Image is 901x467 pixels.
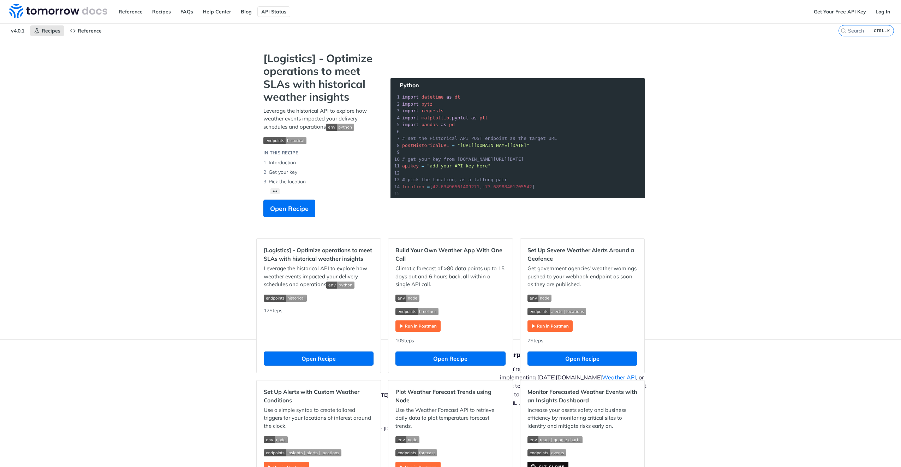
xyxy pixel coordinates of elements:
[872,27,892,34] kbd: CTRL-K
[527,337,637,344] div: 7 Steps
[263,107,376,131] p: Leverage the historical API to explore how weather events impacted your delivery schedules and op...
[263,149,298,156] div: IN THIS RECIPE
[264,351,374,366] button: Open Recipe
[527,307,637,315] span: Expand image
[9,4,107,18] img: Tomorrow.io Weather API Docs
[148,6,175,17] a: Recipes
[264,449,341,456] img: endpoint
[395,308,438,315] img: endpoint
[527,246,637,263] h2: Set Up Severe Weather Alerts Around a Geofence
[527,322,573,329] a: Expand image
[270,188,280,194] button: •••
[527,308,586,315] img: endpoint
[527,265,637,289] p: Get government agencies' weather warnings pushed to your webhook endpoint as soon as they are pub...
[199,6,235,17] a: Help Center
[395,449,505,457] span: Expand image
[270,204,309,213] span: Open Recipe
[527,406,637,430] p: Increase your assets safety and business efficiency by monitoring critical sites to identify and ...
[264,449,374,457] span: Expand image
[841,28,846,34] svg: Search
[263,177,376,187] li: Pick the location
[527,295,551,302] img: env
[326,123,354,130] span: Expand image
[263,167,376,177] li: Get your key
[257,6,290,17] a: API Status
[810,6,870,17] a: Get Your Free API Key
[264,246,374,263] h2: [Logistics] - Optimize operations to meet SLAs with historical weather insights
[527,436,583,443] img: env
[395,337,505,344] div: 10 Steps
[264,435,374,443] span: Expand image
[527,294,637,302] span: Expand image
[395,449,437,456] img: endpoint
[264,436,288,443] img: env
[602,374,636,381] a: Weather API
[395,406,505,430] p: Use the Weather Forecast API to retrieve daily data to plot temperature forecast trends.
[66,25,106,36] a: Reference
[527,320,573,332] img: Run in Postman
[263,200,315,217] button: Open Recipe
[326,281,354,288] span: Expand image
[395,351,505,366] button: Open Recipe
[395,435,505,443] span: Expand image
[264,295,307,302] img: endpoint
[527,388,637,404] h2: Monitor Forecasted Weather Events with an Insights Dashboard
[30,25,64,36] a: Recipes
[395,320,441,332] img: Run in Postman
[395,307,505,315] span: Expand image
[395,436,419,443] img: env
[78,28,102,34] span: Reference
[395,388,505,404] h2: Plot Weather Forecast Trends using Node
[395,265,505,289] p: Climatic forecast of >80 data points up to 15 days out and 6 hours back, all within a single API ...
[263,136,376,144] span: Expand image
[527,449,566,456] img: endpoint
[395,294,505,302] span: Expand image
[527,449,637,457] span: Expand image
[264,406,374,430] p: Use a simple syntax to create tailored triggers for your locations of interest around the clock.
[326,124,354,131] img: env
[872,6,894,17] a: Log In
[263,52,376,104] strong: [Logistics] - Optimize operations to meet SLAs with historical weather insights
[395,295,419,302] img: env
[237,6,256,17] a: Blog
[177,6,197,17] a: FAQs
[395,246,505,263] h2: Build Your Own Weather App With One Call
[527,435,637,443] span: Expand image
[263,158,376,167] li: Intorduction
[7,25,28,36] span: v4.0.1
[264,265,374,289] p: Leverage the historical API to explore how weather events impacted your delivery schedules and op...
[264,307,374,344] div: 12 Steps
[395,322,441,329] a: Expand image
[326,282,354,289] img: env
[264,294,374,302] span: Expand image
[42,28,60,34] span: Recipes
[527,351,637,366] button: Open Recipe
[264,388,374,404] h2: Set Up Alerts with Custom Weather Conditions
[263,137,306,144] img: endpoint
[115,6,147,17] a: Reference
